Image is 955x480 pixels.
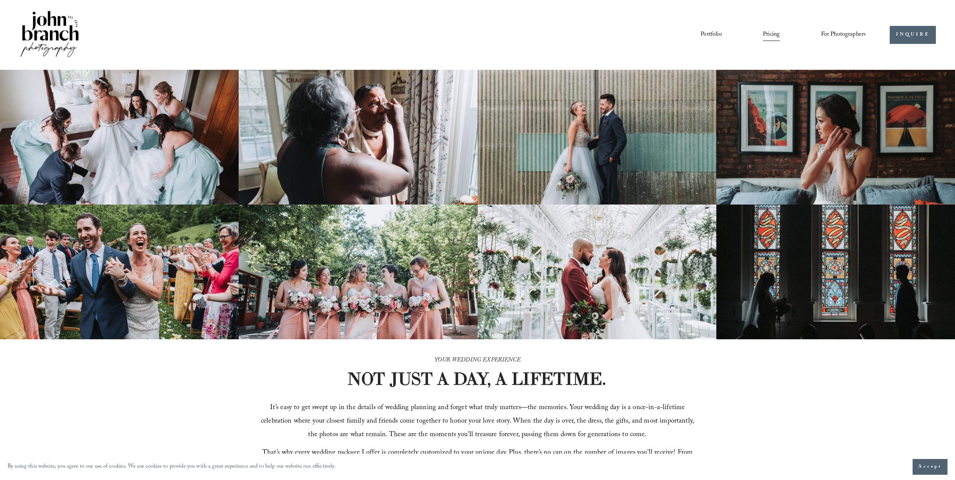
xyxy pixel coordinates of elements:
em: YOUR WEDDING EXPERIENCE [435,355,520,366]
a: INQUIRE [890,26,936,44]
img: Woman applying makeup to another woman near a window with floral curtains and autumn flowers. [239,70,477,205]
p: By using this website, you agree to our use of cookies. We use cookies to provide you with a grea... [8,462,336,472]
a: Pricing [763,29,780,41]
strong: NOT JUST A DAY, A LIFETIME. [347,368,606,390]
span: Accept [918,463,942,471]
img: Bride adjusting earring in front of framed posters on a brick wall. [716,70,955,205]
img: Bride and groom standing in an elegant greenhouse with chandeliers and lush greenery. [478,205,716,339]
img: A bride and four bridesmaids in pink dresses, holding bouquets with pink and white flowers, smili... [239,205,477,339]
span: For Photographers [821,29,866,41]
img: A bride and groom standing together, laughing, with the bride holding a bouquet in front of a cor... [478,70,716,205]
a: folder dropdown [821,29,866,41]
img: John Branch IV Photography [19,9,80,60]
span: It’s easy to get swept up in the details of wedding planning and forget what truly matters—the me... [261,402,696,441]
button: Accept [913,459,947,475]
img: Silhouettes of a bride and groom facing each other in a church, with colorful stained glass windo... [716,205,955,339]
a: Portfolio [701,29,722,41]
